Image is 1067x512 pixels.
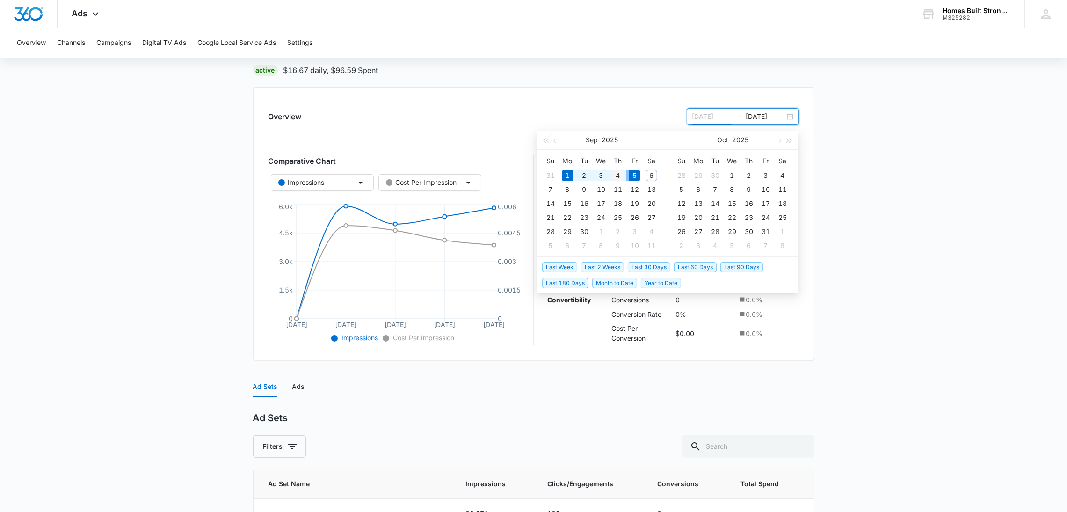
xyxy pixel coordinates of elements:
[690,197,707,211] td: 2025-10-13
[724,225,740,239] td: 2025-10-29
[545,240,556,251] div: 5
[626,183,643,197] td: 2025-09-12
[278,177,325,188] div: Impressions
[253,65,278,76] div: Active
[253,412,288,424] h2: Ad Sets
[576,197,593,211] td: 2025-09-16
[609,321,673,345] td: Cost Per Conversion
[690,225,707,239] td: 2025-10-27
[545,226,556,237] div: 28
[743,198,755,209] div: 16
[673,211,690,225] td: 2025-10-19
[676,226,687,237] div: 26
[943,7,1011,15] div: account name
[593,183,610,197] td: 2025-09-10
[757,239,774,253] td: 2025-11-07
[595,226,607,237] div: 1
[595,240,607,251] div: 8
[707,225,724,239] td: 2025-10-28
[693,184,704,195] div: 6
[676,240,687,251] div: 2
[576,168,593,183] td: 2025-09-02
[17,28,46,58] button: Overview
[743,240,755,251] div: 6
[690,183,707,197] td: 2025-10-06
[286,321,307,329] tspan: [DATE]
[542,168,559,183] td: 2025-08-31
[610,239,626,253] td: 2025-10-09
[777,170,788,181] div: 4
[757,168,774,183] td: 2025-10-03
[612,184,624,195] div: 11
[593,211,610,225] td: 2025-09-24
[542,211,559,225] td: 2025-09-21
[610,154,626,168] th: Th
[735,113,742,120] span: to
[335,321,356,329] tspan: [DATE]
[629,226,640,237] div: 3
[757,154,774,168] th: Fr
[610,168,626,183] td: 2025-09-04
[735,113,742,120] span: swap-right
[576,239,593,253] td: 2025-10-07
[609,307,673,322] td: Conversion Rate
[673,183,690,197] td: 2025-10-05
[643,197,660,211] td: 2025-09-20
[287,28,312,58] button: Settings
[142,28,186,58] button: Digital TV Ads
[673,225,690,239] td: 2025-10-26
[595,212,607,223] div: 24
[629,170,640,181] div: 5
[498,315,502,322] tspan: 0
[738,295,797,305] div: 0.0 %
[279,203,293,211] tspan: 6.0k
[643,211,660,225] td: 2025-09-27
[743,212,755,223] div: 23
[271,174,374,191] button: Impressions
[707,154,724,168] th: Tu
[562,170,573,181] div: 1
[743,226,755,237] div: 30
[612,240,624,251] div: 9
[595,170,607,181] div: 3
[646,212,657,223] div: 27
[595,198,607,209] div: 17
[579,240,590,251] div: 7
[738,329,797,338] div: 0.0 %
[579,198,590,209] div: 16
[626,239,643,253] td: 2025-10-10
[559,239,576,253] td: 2025-10-06
[724,239,740,253] td: 2025-11-05
[559,225,576,239] td: 2025-09-29
[693,226,704,237] div: 27
[707,168,724,183] td: 2025-09-30
[757,211,774,225] td: 2025-10-24
[602,131,618,149] button: 2025
[710,240,721,251] div: 4
[682,435,814,458] input: Search
[562,198,573,209] div: 15
[641,278,681,288] span: Year to Date
[757,197,774,211] td: 2025-10-17
[777,198,788,209] div: 18
[740,479,785,489] span: Total Spend
[724,168,740,183] td: 2025-10-01
[340,334,378,342] span: Impressions
[724,154,740,168] th: We
[726,212,738,223] div: 22
[643,168,660,183] td: 2025-09-06
[626,197,643,211] td: 2025-09-19
[559,197,576,211] td: 2025-09-15
[643,225,660,239] td: 2025-10-04
[629,184,640,195] div: 12
[690,168,707,183] td: 2025-09-29
[576,211,593,225] td: 2025-09-23
[542,197,559,211] td: 2025-09-14
[743,170,755,181] div: 2
[542,262,577,272] span: Last Week
[724,197,740,211] td: 2025-10-15
[542,278,588,288] span: Last 180 Days
[612,226,624,237] div: 2
[740,183,757,197] td: 2025-10-09
[676,198,687,209] div: 12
